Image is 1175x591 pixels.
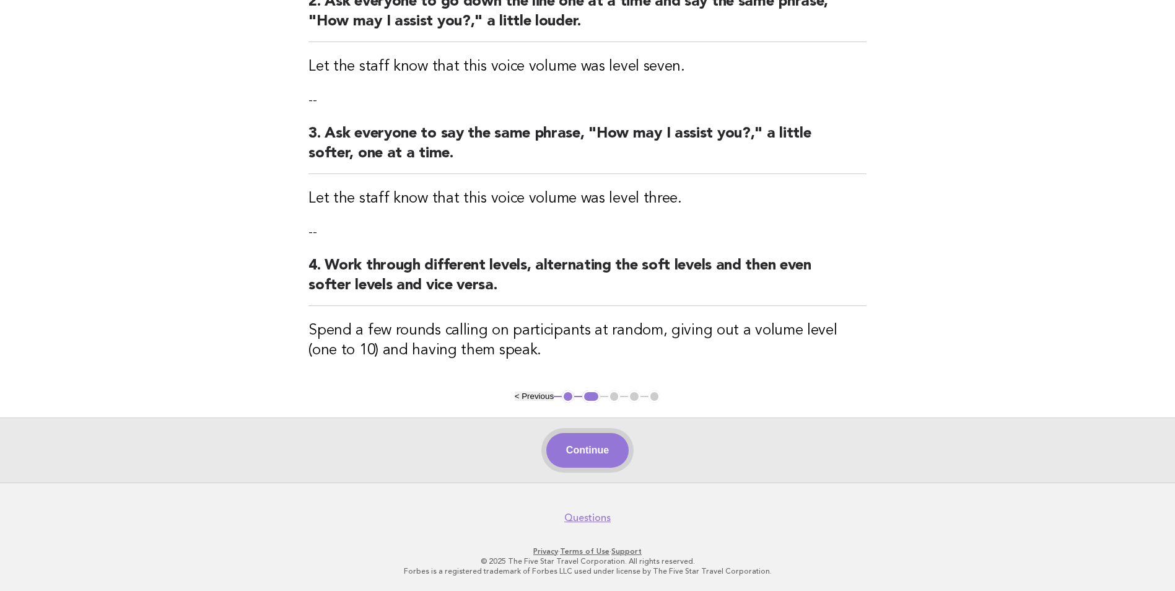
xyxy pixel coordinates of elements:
[209,556,967,566] p: © 2025 The Five Star Travel Corporation. All rights reserved.
[515,392,554,401] button: < Previous
[560,547,609,556] a: Terms of Use
[308,321,867,361] h3: Spend a few rounds calling on participants at random, giving out a volume level (one to 10) and h...
[533,547,558,556] a: Privacy
[308,256,867,306] h2: 4. Work through different levels, alternating the soft levels and then even softer levels and vic...
[564,512,611,524] a: Questions
[308,224,867,241] p: --
[209,546,967,556] p: · ·
[308,124,867,174] h2: 3. Ask everyone to say the same phrase, "How may I assist you?," a little softer, one at a time.
[308,92,867,109] p: --
[209,566,967,576] p: Forbes is a registered trademark of Forbes LLC used under license by The Five Star Travel Corpora...
[562,390,574,403] button: 1
[308,57,867,77] h3: Let the staff know that this voice volume was level seven.
[308,189,867,209] h3: Let the staff know that this voice volume was level three.
[582,390,600,403] button: 2
[611,547,642,556] a: Support
[546,433,629,468] button: Continue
